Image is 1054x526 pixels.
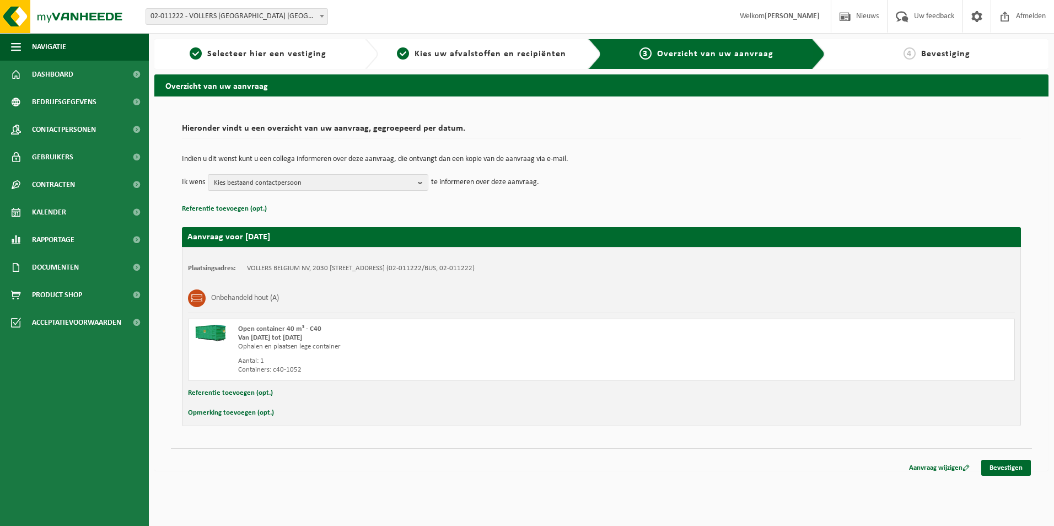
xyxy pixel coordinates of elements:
[190,47,202,60] span: 1
[32,171,75,198] span: Contracten
[32,88,96,116] span: Bedrijfsgegevens
[146,9,327,24] span: 02-011222 - VOLLERS BELGIUM NV - ANTWERPEN
[981,460,1031,476] a: Bevestigen
[32,61,73,88] span: Dashboard
[194,325,227,341] img: HK-XC-40-GN-00.png
[182,155,1021,163] p: Indien u dit wenst kunt u een collega informeren over deze aanvraag, die ontvangt dan een kopie v...
[32,143,73,171] span: Gebruikers
[415,50,566,58] span: Kies uw afvalstoffen en recipiënten
[207,50,326,58] span: Selecteer hier een vestiging
[921,50,970,58] span: Bevestiging
[238,342,646,351] div: Ophalen en plaatsen lege container
[384,47,580,61] a: 2Kies uw afvalstoffen en recipiënten
[238,357,646,366] div: Aantal: 1
[247,264,475,273] td: VOLLERS BELGIUM NV, 2030 [STREET_ADDRESS] (02-011222/BUS, 02-011222)
[182,124,1021,139] h2: Hieronder vindt u een overzicht van uw aanvraag, gegroepeerd per datum.
[211,289,279,307] h3: Onbehandeld hout (A)
[188,386,273,400] button: Referentie toevoegen (opt.)
[6,502,184,526] iframe: chat widget
[32,33,66,61] span: Navigatie
[146,8,328,25] span: 02-011222 - VOLLERS BELGIUM NV - ANTWERPEN
[238,325,321,332] span: Open container 40 m³ - C40
[32,116,96,143] span: Contactpersonen
[238,334,302,341] strong: Van [DATE] tot [DATE]
[182,202,267,216] button: Referentie toevoegen (opt.)
[431,174,539,191] p: te informeren over deze aanvraag.
[208,174,428,191] button: Kies bestaand contactpersoon
[32,281,82,309] span: Product Shop
[32,254,79,281] span: Documenten
[765,12,820,20] strong: [PERSON_NAME]
[639,47,652,60] span: 3
[32,226,74,254] span: Rapportage
[397,47,409,60] span: 2
[238,366,646,374] div: Containers: c40-1052
[901,460,978,476] a: Aanvraag wijzigen
[904,47,916,60] span: 4
[160,47,356,61] a: 1Selecteer hier een vestiging
[32,198,66,226] span: Kalender
[188,406,274,420] button: Opmerking toevoegen (opt.)
[182,174,205,191] p: Ik wens
[657,50,773,58] span: Overzicht van uw aanvraag
[188,265,236,272] strong: Plaatsingsadres:
[187,233,270,241] strong: Aanvraag voor [DATE]
[154,74,1048,96] h2: Overzicht van uw aanvraag
[214,175,413,191] span: Kies bestaand contactpersoon
[32,309,121,336] span: Acceptatievoorwaarden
